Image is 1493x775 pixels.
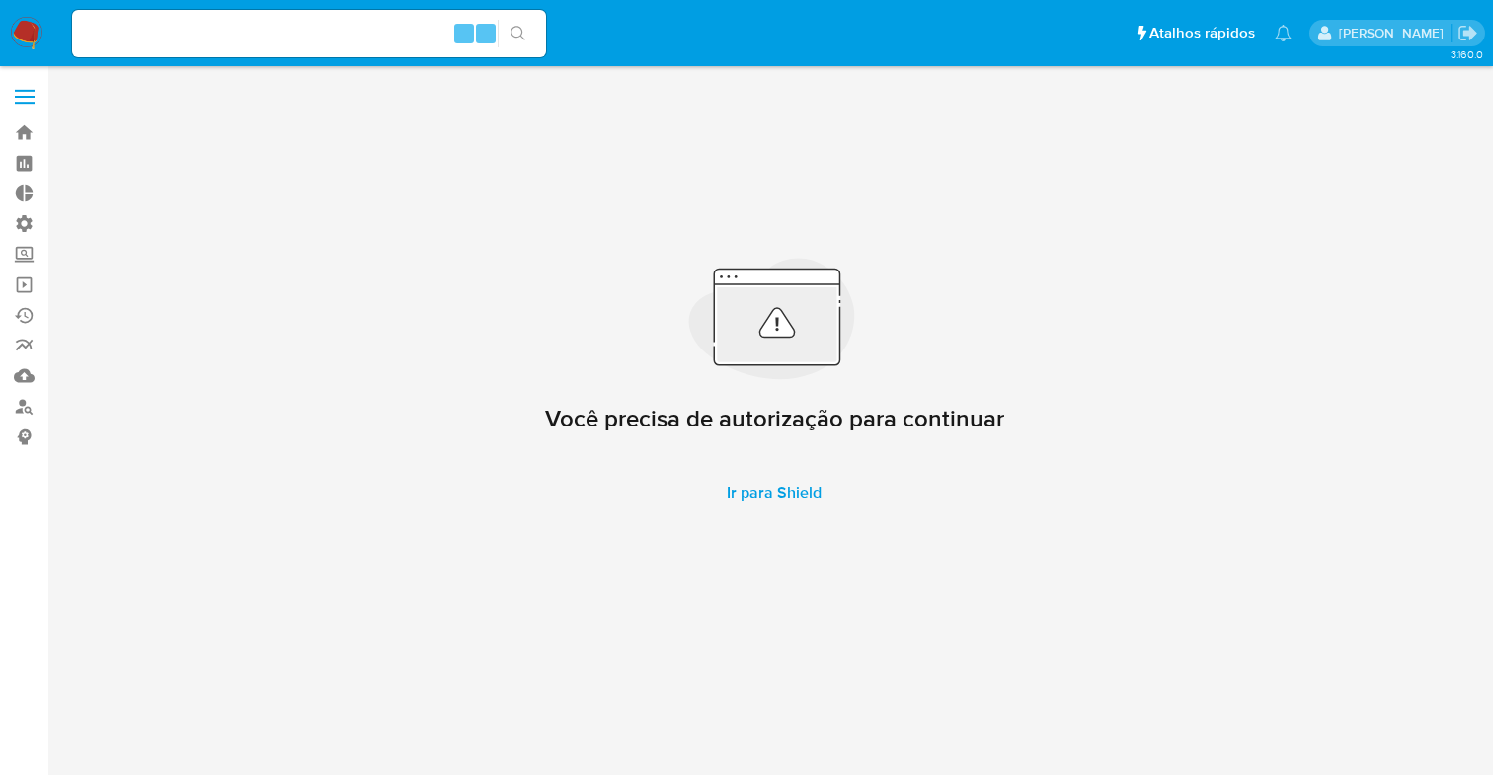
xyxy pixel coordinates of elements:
button: search-icon [498,20,538,47]
a: Notificações [1275,25,1292,41]
a: Sair [1457,23,1478,43]
h2: Você precisa de autorização para continuar [545,404,1004,433]
p: caroline.gonzalez@mercadopago.com.br [1339,24,1451,42]
input: Pesquise usuários ou casos... [72,21,546,46]
span: s [483,24,489,42]
span: ⌥ [456,24,471,42]
span: Atalhos rápidos [1149,23,1255,43]
a: Ir para Shield [703,469,845,516]
span: Você deve ter uma das permissões de AML para acessar. Faça sua inscrição via Shield. [478,433,1071,453]
span: Ir para Shield [727,469,822,516]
